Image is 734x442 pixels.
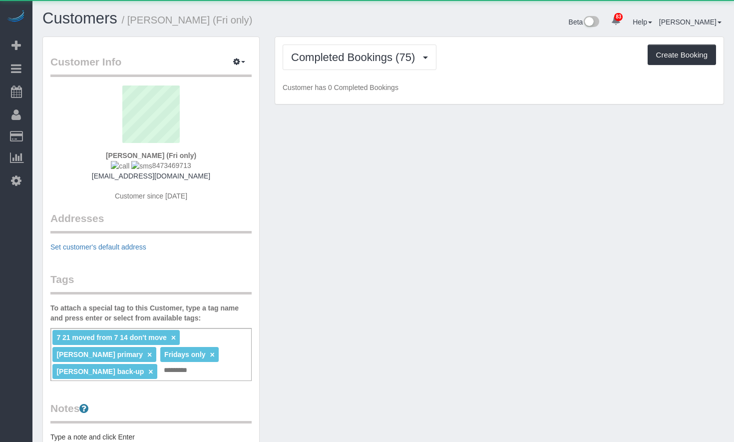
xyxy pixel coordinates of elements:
img: call [111,161,129,171]
img: Automaid Logo [6,10,26,24]
span: Customer since [DATE] [115,192,187,200]
legend: Notes [50,401,252,423]
span: 83 [614,13,623,21]
span: Fridays only [164,350,205,358]
pre: Type a note and click Enter [50,432,252,442]
legend: Tags [50,272,252,294]
a: Beta [569,18,600,26]
a: [PERSON_NAME] [659,18,722,26]
p: Customer has 0 Completed Bookings [283,82,716,92]
legend: Customer Info [50,54,252,77]
img: sms [131,161,152,171]
a: Set customer's default address [50,243,146,251]
button: Create Booking [648,44,716,65]
span: [PERSON_NAME] back-up [56,367,144,375]
span: [PERSON_NAME] primary [56,350,143,358]
a: × [148,367,153,376]
a: × [147,350,152,359]
span: 8473469713 [111,161,191,169]
a: [EMAIL_ADDRESS][DOMAIN_NAME] [92,172,210,180]
span: 7 21 moved from 7 14 don't move [56,333,166,341]
small: / [PERSON_NAME] (Fri only) [122,14,253,25]
a: × [210,350,214,359]
a: 83 [606,10,626,32]
img: New interface [583,16,599,29]
a: Help [633,18,652,26]
label: To attach a special tag to this Customer, type a tag name and press enter or select from availabl... [50,303,252,323]
span: Completed Bookings (75) [291,51,420,63]
a: × [171,333,176,342]
button: Completed Bookings (75) [283,44,436,70]
strong: [PERSON_NAME] (Fri only) [106,151,196,159]
a: Customers [42,9,117,27]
